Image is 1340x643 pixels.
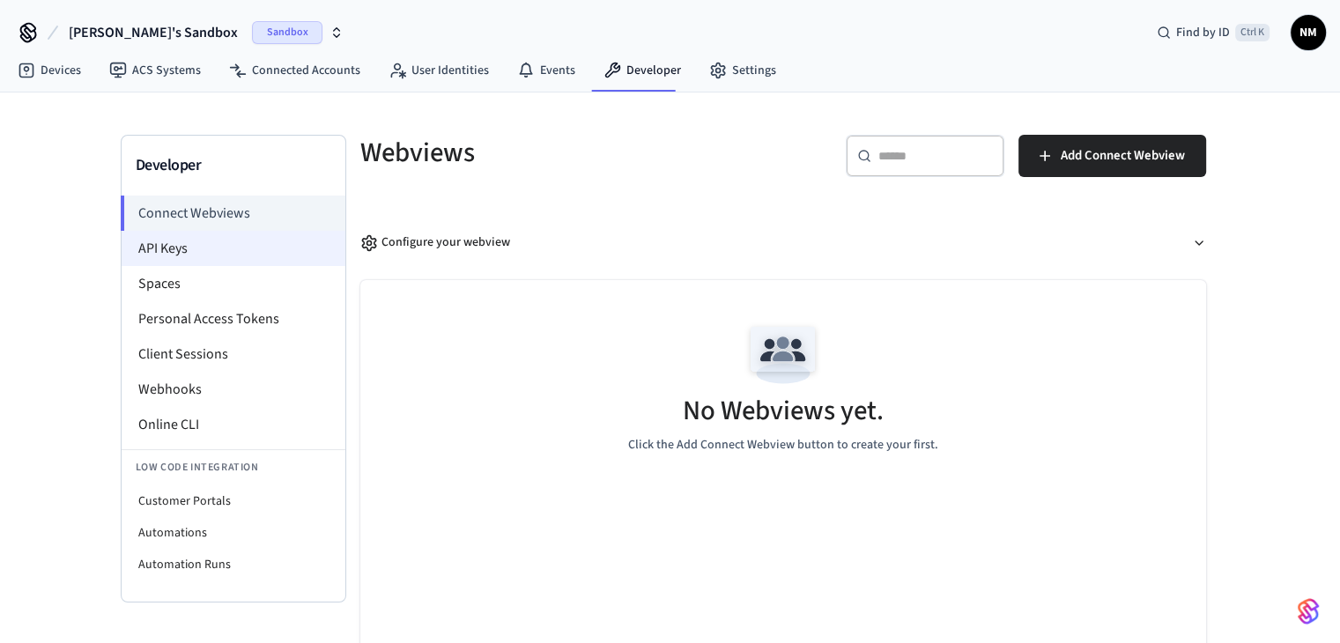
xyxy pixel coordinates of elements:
[4,55,95,86] a: Devices
[1291,15,1326,50] button: NM
[69,22,238,43] span: [PERSON_NAME]'s Sandbox
[695,55,790,86] a: Settings
[122,517,345,549] li: Automations
[360,135,773,171] h5: Webviews
[122,407,345,442] li: Online CLI
[122,372,345,407] li: Webhooks
[122,449,345,485] li: Low Code Integration
[122,301,345,336] li: Personal Access Tokens
[122,231,345,266] li: API Keys
[252,21,322,44] span: Sandbox
[95,55,215,86] a: ACS Systems
[503,55,589,86] a: Events
[1298,597,1319,625] img: SeamLogoGradient.69752ec5.svg
[136,153,331,178] h3: Developer
[121,196,345,231] li: Connect Webviews
[122,549,345,580] li: Automation Runs
[1143,17,1284,48] div: Find by IDCtrl K
[122,336,345,372] li: Client Sessions
[1235,24,1270,41] span: Ctrl K
[1292,17,1324,48] span: NM
[122,266,345,301] li: Spaces
[1061,144,1185,167] span: Add Connect Webview
[628,436,938,455] p: Click the Add Connect Webview button to create your first.
[683,393,884,429] h5: No Webviews yet.
[215,55,374,86] a: Connected Accounts
[122,485,345,517] li: Customer Portals
[360,219,1206,266] button: Configure your webview
[360,233,510,252] div: Configure your webview
[374,55,503,86] a: User Identities
[1176,24,1230,41] span: Find by ID
[1018,135,1206,177] button: Add Connect Webview
[744,315,823,395] img: Team Empty State
[589,55,695,86] a: Developer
